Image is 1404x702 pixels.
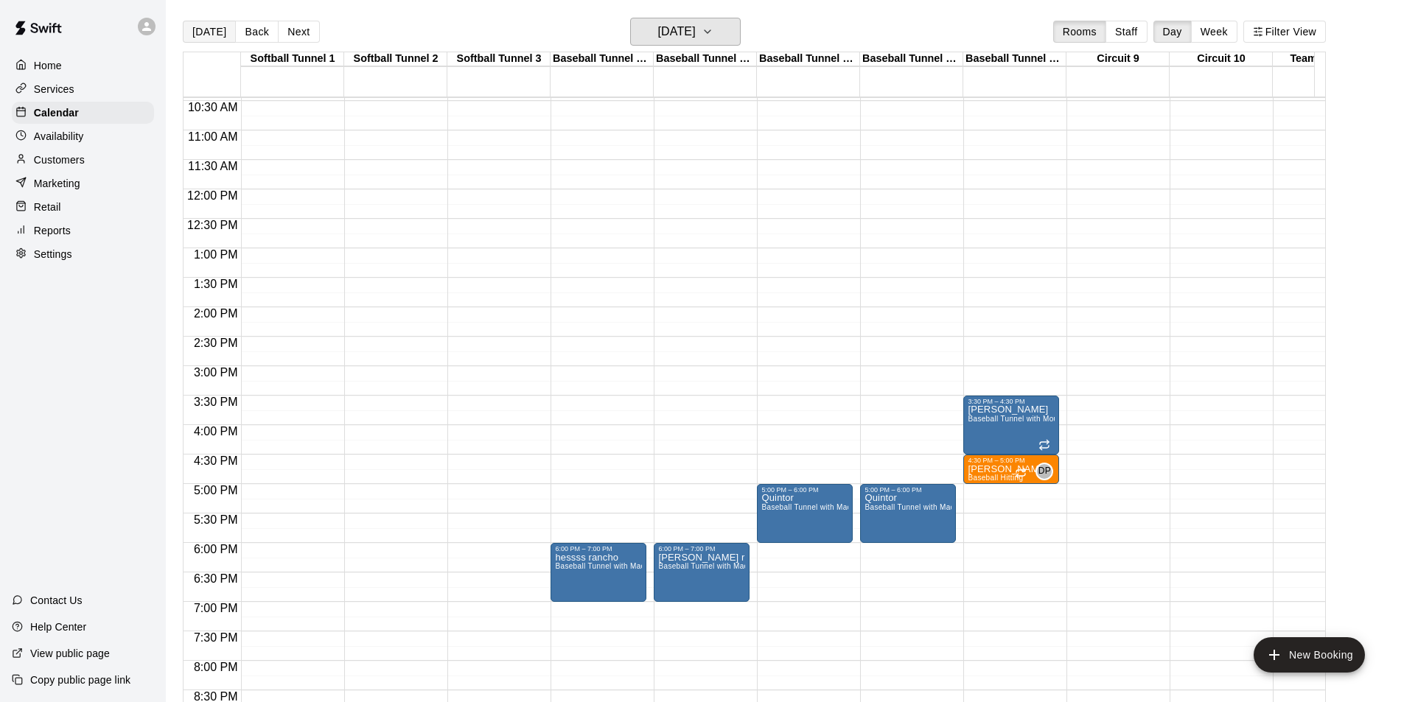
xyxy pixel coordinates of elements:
[1273,52,1376,66] div: Team Room 1
[12,102,154,124] a: Calendar
[551,543,646,602] div: 6:00 PM – 7:00 PM: hessss rancho
[12,78,154,100] a: Services
[654,543,750,602] div: 6:00 PM – 7:00 PM: hess rancho
[34,58,62,73] p: Home
[34,129,84,144] p: Availability
[12,196,154,218] a: Retail
[1015,467,1027,479] span: Recurring event
[654,52,757,66] div: Baseball Tunnel 5 (Machine)
[12,149,154,171] a: Customers
[1038,464,1051,479] span: DP
[241,52,344,66] div: Softball Tunnel 1
[1066,52,1170,66] div: Circuit 9
[190,396,242,408] span: 3:30 PM
[658,562,763,570] span: Baseball Tunnel with Machine
[30,593,83,608] p: Contact Us
[184,160,242,172] span: 11:30 AM
[447,52,551,66] div: Softball Tunnel 3
[190,602,242,614] span: 7:00 PM
[184,101,242,113] span: 10:30 AM
[34,82,74,96] p: Services
[34,247,72,262] p: Settings
[968,474,1023,482] span: Baseball Hitting
[1035,463,1053,480] div: Donnie Peters
[1053,21,1106,43] button: Rooms
[630,18,741,46] button: [DATE]
[12,125,154,147] a: Availability
[183,21,236,43] button: [DATE]
[30,646,110,661] p: View public page
[1191,21,1237,43] button: Week
[968,415,1066,423] span: Baseball Tunnel with Mound
[12,220,154,242] a: Reports
[12,55,154,77] a: Home
[757,484,853,543] div: 5:00 PM – 6:00 PM: Quintor
[860,484,956,543] div: 5:00 PM – 6:00 PM: Quintor
[1170,52,1273,66] div: Circuit 10
[555,545,642,552] div: 6:00 PM – 7:00 PM
[278,21,319,43] button: Next
[1041,463,1053,480] span: Donnie Peters
[963,396,1059,454] div: 3:30 PM – 4:30 PM: donnie
[190,248,242,261] span: 1:00 PM
[184,130,242,143] span: 11:00 AM
[190,307,242,320] span: 2:00 PM
[860,52,963,66] div: Baseball Tunnel 7 (Mound/Machine)
[190,484,242,496] span: 5:00 PM
[12,243,154,265] a: Settings
[190,425,242,438] span: 4:00 PM
[1106,21,1148,43] button: Staff
[1038,439,1050,451] span: Recurring event
[968,398,1055,405] div: 3:30 PM – 4:30 PM
[190,454,242,467] span: 4:30 PM
[968,457,1055,464] div: 4:30 PM – 5:00 PM
[235,21,279,43] button: Back
[190,278,242,290] span: 1:30 PM
[1254,637,1365,673] button: add
[190,543,242,555] span: 6:00 PM
[190,513,242,526] span: 5:30 PM
[1153,21,1192,43] button: Day
[963,52,1066,66] div: Baseball Tunnel 8 (Mound)
[34,176,80,191] p: Marketing
[190,572,242,585] span: 6:30 PM
[1243,21,1326,43] button: Filter View
[30,673,130,687] p: Copy public page link
[34,105,79,120] p: Calendar
[184,189,241,202] span: 12:00 PM
[34,200,61,214] p: Retail
[551,52,654,66] div: Baseball Tunnel 4 (Machine)
[865,503,969,511] span: Baseball Tunnel with Machine
[190,661,242,673] span: 8:00 PM
[190,337,242,349] span: 2:30 PM
[34,152,85,167] p: Customers
[12,172,154,194] a: Marketing
[190,366,242,379] span: 3:00 PM
[658,21,696,42] h6: [DATE]
[757,52,860,66] div: Baseball Tunnel 6 (Machine)
[344,52,447,66] div: Softball Tunnel 2
[761,503,866,511] span: Baseball Tunnel with Machine
[34,223,71,238] p: Reports
[190,631,242,644] span: 7:30 PM
[30,619,86,634] p: Help Center
[761,486,848,494] div: 5:00 PM – 6:00 PM
[555,562,660,570] span: Baseball Tunnel with Machine
[963,454,1059,484] div: 4:30 PM – 5:00 PM: Gariano
[658,545,745,552] div: 6:00 PM – 7:00 PM
[184,219,241,231] span: 12:30 PM
[865,486,951,494] div: 5:00 PM – 6:00 PM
